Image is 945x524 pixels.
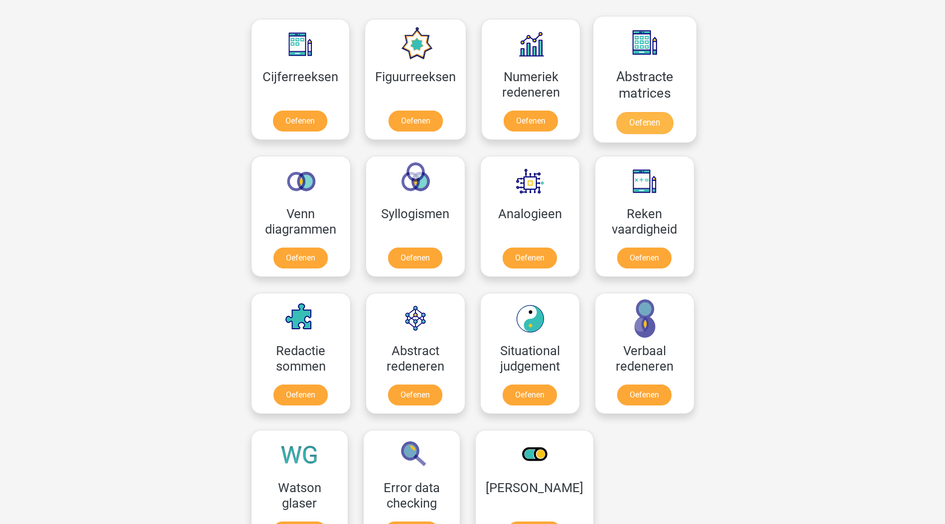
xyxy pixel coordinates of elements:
a: Oefenen [388,248,442,268]
a: Oefenen [617,248,672,268]
a: Oefenen [273,111,327,131]
a: Oefenen [503,248,557,268]
a: Oefenen [503,385,557,405]
a: Oefenen [388,385,442,405]
a: Oefenen [617,385,672,405]
a: Oefenen [504,111,558,131]
a: Oefenen [389,111,443,131]
a: Oefenen [616,112,673,134]
a: Oefenen [273,248,328,268]
a: Oefenen [273,385,328,405]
